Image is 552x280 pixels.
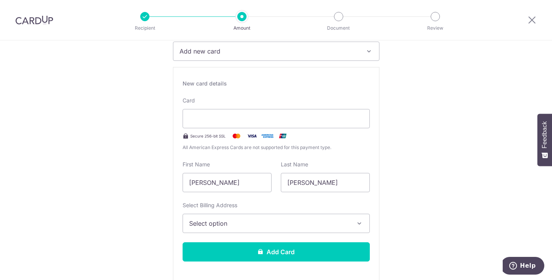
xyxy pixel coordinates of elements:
iframe: Secure card payment input frame [189,114,363,123]
img: Visa [244,131,260,141]
img: Mastercard [229,131,244,141]
img: .alt.amex [260,131,275,141]
span: Secure 256-bit SSL [190,133,226,139]
p: Review [407,24,464,32]
button: Add Card [183,242,370,262]
span: Select option [189,219,349,228]
iframe: Opens a widget where you can find more information [503,257,544,276]
img: .alt.unionpay [275,131,290,141]
input: Cardholder Last Name [281,173,370,192]
button: Feedback - Show survey [537,114,552,166]
label: Card [183,97,195,104]
label: First Name [183,161,210,168]
p: Amount [213,24,270,32]
span: Add new card [180,47,359,56]
span: All American Express Cards are not supported for this payment type. [183,144,370,151]
p: Document [310,24,367,32]
input: Cardholder First Name [183,173,272,192]
label: Select Billing Address [183,201,237,209]
p: Recipient [116,24,173,32]
button: Add new card [173,42,379,61]
label: Last Name [281,161,308,168]
img: CardUp [15,15,53,25]
span: Feedback [541,121,548,148]
button: Select option [183,214,370,233]
div: New card details [183,80,370,87]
